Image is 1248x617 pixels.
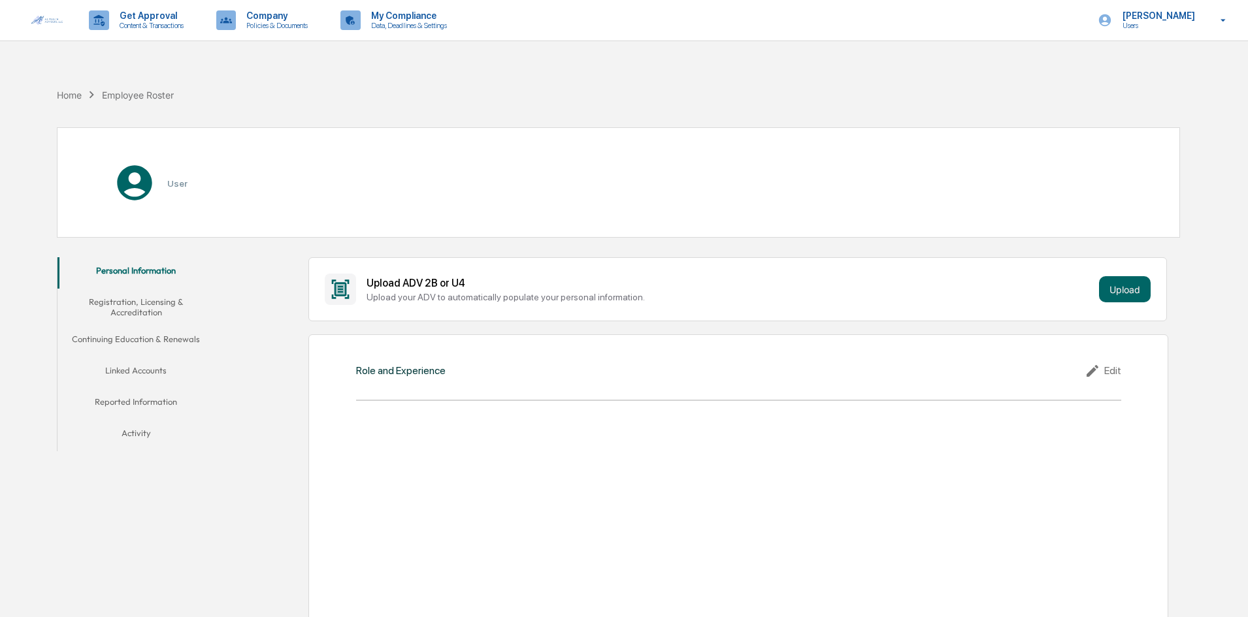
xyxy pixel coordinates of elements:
button: Linked Accounts [57,357,214,388]
button: Registration, Licensing & Accreditation [57,289,214,326]
img: logo [31,16,63,25]
button: Continuing Education & Renewals [57,326,214,357]
div: Upload ADV 2B or U4 [367,277,1094,289]
p: Data, Deadlines & Settings [361,21,453,30]
div: Role and Experience [356,364,446,377]
h3: User [167,178,188,189]
p: Content & Transactions [109,21,190,30]
div: Upload your ADV to automatically populate your personal information. [367,292,1094,302]
div: Employee Roster [102,89,174,101]
p: Company [236,10,314,21]
p: Policies & Documents [236,21,314,30]
div: Edit [1085,363,1121,379]
p: Get Approval [109,10,190,21]
button: Upload [1099,276,1151,302]
p: My Compliance [361,10,453,21]
button: Reported Information [57,388,214,420]
p: Users [1112,21,1202,30]
button: Activity [57,420,214,451]
div: secondary tabs example [57,257,214,451]
div: Home [57,89,82,101]
p: [PERSON_NAME] [1112,10,1202,21]
button: Personal Information [57,257,214,289]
